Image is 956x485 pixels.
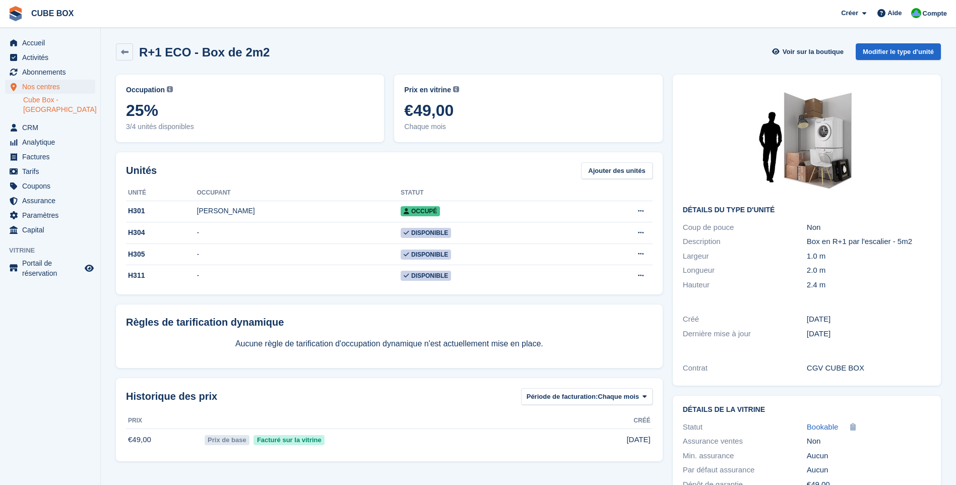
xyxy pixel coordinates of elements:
[126,227,197,238] div: H304
[841,8,858,18] span: Créer
[167,86,173,92] img: icon-info-grey-7440780725fd019a000dd9b08b2336e03edf1995a4989e88bcd33f0948082b44.svg
[807,464,931,476] div: Aucun
[404,85,451,95] span: Prix en vitrine
[731,85,882,198] img: 20-sqft-unit.jpg
[5,80,95,94] a: menu
[911,8,921,18] img: Cube Box
[683,206,931,214] h2: Détails du type d'unité
[598,392,639,402] span: Chaque mois
[683,328,807,340] div: Dernière mise à jour
[401,185,579,201] th: Statut
[126,338,653,350] p: Aucune règle de tarification d'occupation dynamique n'est actuellement mise en place.
[22,135,83,149] span: Analytique
[5,135,95,149] a: menu
[807,251,931,262] div: 1.0 m
[126,206,197,216] div: H301
[5,179,95,193] a: menu
[22,65,83,79] span: Abonnements
[683,406,931,414] h2: Détails de la vitrine
[5,65,95,79] a: menu
[22,50,83,65] span: Activités
[139,45,270,59] h2: R+1 ECO - Box de 2m2
[771,43,848,60] a: Voir sur la boutique
[683,279,807,291] div: Hauteur
[126,85,165,95] span: Occupation
[22,80,83,94] span: Nos centres
[683,265,807,276] div: Longueur
[887,8,902,18] span: Aide
[5,223,95,237] a: menu
[22,120,83,135] span: CRM
[197,185,401,201] th: Occupant
[807,328,931,340] div: [DATE]
[683,464,807,476] div: Par défaut assurance
[5,164,95,178] a: menu
[807,422,839,431] span: Bookable
[27,5,78,22] a: CUBE BOX
[22,150,83,164] span: Factures
[923,9,947,19] span: Compte
[626,434,650,446] span: [DATE]
[807,362,931,374] div: CGV CUBE BOX
[401,271,451,281] span: Disponible
[126,270,197,281] div: H311
[521,388,653,405] button: Période de facturation: Chaque mois
[126,122,374,132] span: 3/4 unités disponibles
[453,86,459,92] img: icon-info-grey-7440780725fd019a000dd9b08b2336e03edf1995a4989e88bcd33f0948082b44.svg
[807,279,931,291] div: 2.4 m
[5,258,95,278] a: menu
[807,450,931,462] div: Aucun
[197,206,401,216] div: [PERSON_NAME]
[404,101,652,119] span: €49,00
[527,392,598,402] span: Période de facturation:
[401,228,451,238] span: Disponible
[197,244,401,265] td: -
[126,249,197,260] div: H305
[5,36,95,50] a: menu
[22,208,83,222] span: Paramètres
[23,95,95,114] a: Cube Box - [GEOGRAPHIC_DATA]
[856,43,941,60] a: Modifier le type d'unité
[126,315,653,330] div: Règles de tarification dynamique
[22,223,83,237] span: Capital
[401,206,440,216] span: Occupé
[5,150,95,164] a: menu
[581,162,652,179] a: Ajouter des unités
[126,101,374,119] span: 25%
[683,314,807,325] div: Créé
[22,36,83,50] span: Accueil
[807,265,931,276] div: 2.0 m
[633,416,650,425] span: Créé
[22,194,83,208] span: Assurance
[783,47,844,57] span: Voir sur la boutique
[401,250,451,260] span: Disponible
[126,389,217,404] span: Historique des prix
[683,362,807,374] div: Contrat
[8,6,23,21] img: stora-icon-8386f47178a22dfd0bd8f6a31ec36ba5ce8667c1dd55bd0f319d3a0aa187defe.svg
[404,122,652,132] span: Chaque mois
[807,436,931,447] div: Non
[22,164,83,178] span: Tarifs
[807,236,931,248] div: Box en R+1 par l'escalier - 5m2
[683,251,807,262] div: Largeur
[5,120,95,135] a: menu
[683,421,807,433] div: Statut
[205,435,250,445] span: Prix de base
[5,194,95,208] a: menu
[5,50,95,65] a: menu
[5,208,95,222] a: menu
[9,246,100,256] span: Vitrine
[807,421,839,433] a: Bookable
[807,222,931,233] div: Non
[253,435,325,445] span: Facturé sur la vitrine
[683,450,807,462] div: Min. assurance
[197,265,401,286] td: -
[22,179,83,193] span: Coupons
[83,262,95,274] a: Boutique d'aperçu
[126,163,157,178] h2: Unités
[22,258,83,278] span: Portail de réservation
[683,236,807,248] div: Description
[126,185,197,201] th: Unité
[126,413,203,429] th: Prix
[683,222,807,233] div: Coup de pouce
